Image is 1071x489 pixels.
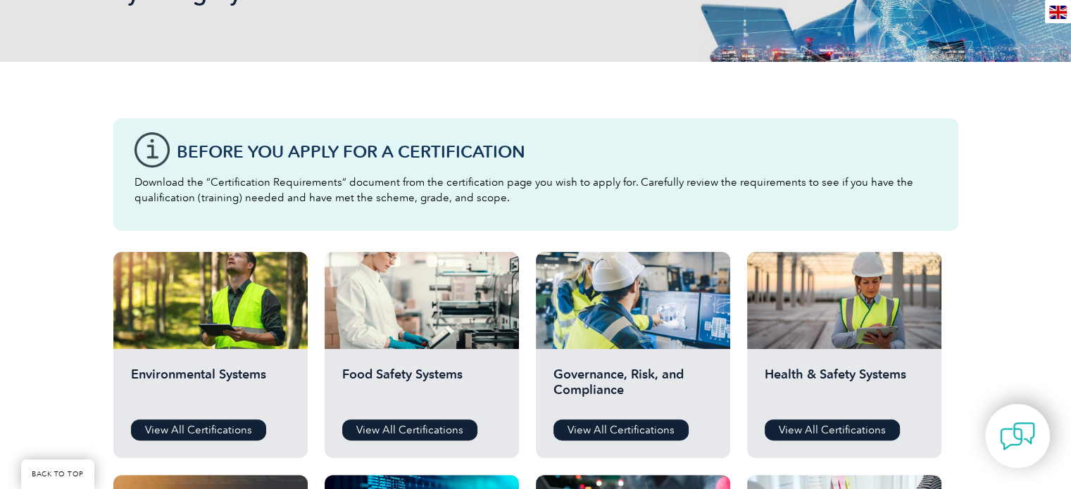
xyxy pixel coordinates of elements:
[131,419,266,440] a: View All Certifications
[134,174,937,205] p: Download the “Certification Requirements” document from the certification page you wish to apply ...
[765,367,924,409] h2: Health & Safety Systems
[131,367,290,409] h2: Environmental Systems
[765,419,900,440] a: View All Certifications
[342,419,477,440] a: View All Certifications
[553,367,713,409] h2: Governance, Risk, and Compliance
[1049,6,1067,19] img: en
[553,419,689,440] a: View All Certifications
[1000,419,1035,454] img: contact-chat.png
[177,143,937,160] h3: Before You Apply For a Certification
[21,459,94,489] a: BACK TO TOP
[342,367,501,409] h2: Food Safety Systems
